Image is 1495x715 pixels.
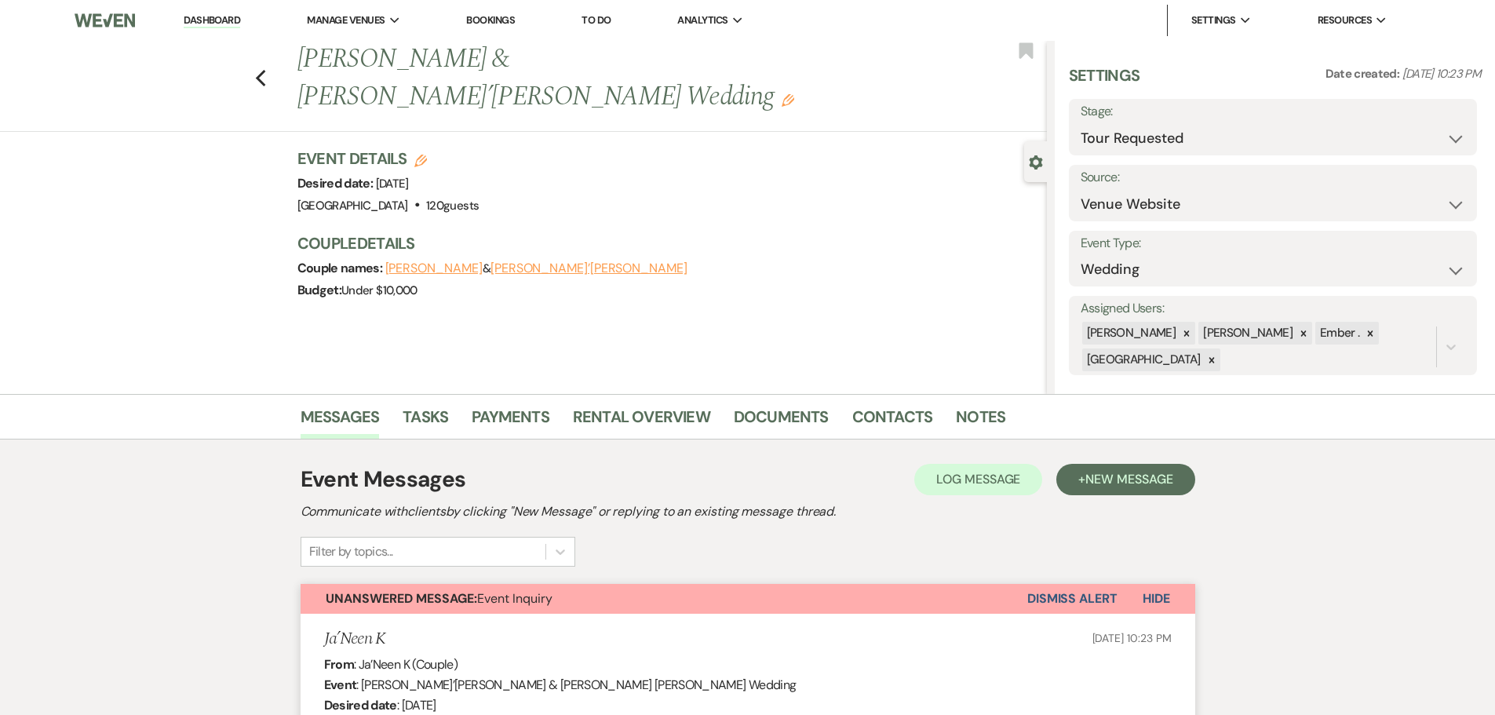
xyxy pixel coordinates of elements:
[301,502,1195,521] h2: Communicate with clients by clicking "New Message" or replying to an existing message thread.
[385,261,687,276] span: &
[490,262,687,275] button: [PERSON_NAME]’[PERSON_NAME]
[297,282,342,298] span: Budget:
[426,198,479,213] span: 120 guests
[75,4,134,37] img: Weven Logo
[1056,464,1194,495] button: +New Message
[734,404,829,439] a: Documents
[1081,166,1465,189] label: Source:
[1318,13,1372,28] span: Resources
[403,404,448,439] a: Tasks
[1029,154,1043,169] button: Close lead details
[301,584,1027,614] button: Unanswered Message:Event Inquiry
[1027,584,1118,614] button: Dismiss Alert
[1082,322,1179,345] div: [PERSON_NAME]
[956,404,1005,439] a: Notes
[301,463,466,496] h1: Event Messages
[1191,13,1236,28] span: Settings
[301,404,380,439] a: Messages
[1081,100,1465,123] label: Stage:
[385,262,483,275] button: [PERSON_NAME]
[324,656,354,673] b: From
[1085,471,1172,487] span: New Message
[297,232,1031,254] h3: Couple Details
[1198,322,1295,345] div: [PERSON_NAME]
[297,260,385,276] span: Couple names:
[297,175,376,192] span: Desired date:
[1402,66,1481,82] span: [DATE] 10:23 PM
[677,13,727,28] span: Analytics
[782,93,794,107] button: Edit
[936,471,1020,487] span: Log Message
[852,404,933,439] a: Contacts
[376,176,409,192] span: [DATE]
[309,542,393,561] div: Filter by topics...
[341,283,418,298] span: Under $10,000
[326,590,477,607] strong: Unanswered Message:
[1143,590,1170,607] span: Hide
[324,677,357,693] b: Event
[1081,297,1465,320] label: Assigned Users:
[297,198,408,213] span: [GEOGRAPHIC_DATA]
[297,41,891,115] h1: [PERSON_NAME] & [PERSON_NAME]’[PERSON_NAME] Wedding
[307,13,385,28] span: Manage Venues
[1118,584,1195,614] button: Hide
[582,13,611,27] a: To Do
[324,697,397,713] b: Desired date
[472,404,549,439] a: Payments
[1082,348,1203,371] div: [GEOGRAPHIC_DATA]
[1081,232,1465,255] label: Event Type:
[573,404,710,439] a: Rental Overview
[297,148,479,170] h3: Event Details
[1092,631,1172,645] span: [DATE] 10:23 PM
[184,13,240,28] a: Dashboard
[466,13,515,27] a: Bookings
[914,464,1042,495] button: Log Message
[326,590,552,607] span: Event Inquiry
[1325,66,1402,82] span: Date created:
[1069,64,1140,99] h3: Settings
[1315,322,1362,345] div: Ember .
[324,629,387,649] h5: Ja’Neen K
